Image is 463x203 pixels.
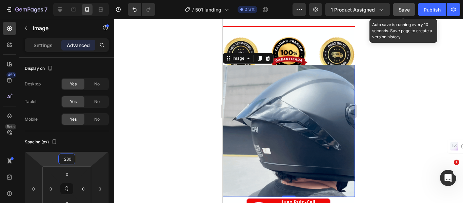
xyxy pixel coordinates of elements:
[78,184,88,194] input: 0px
[195,6,221,13] span: 501 landing
[28,184,39,194] input: 0
[94,99,100,105] span: No
[325,3,390,16] button: 1 product assigned
[393,3,415,16] button: Save
[67,42,90,49] p: Advanced
[440,170,456,186] iframe: Intercom live chat
[25,99,37,105] div: Tablet
[60,154,74,164] input: -280
[223,19,355,203] iframe: Design area
[244,6,255,13] span: Draft
[399,7,410,13] span: Save
[25,64,54,73] div: Display on
[25,138,58,147] div: Spacing (px)
[34,42,53,49] p: Settings
[6,72,16,78] div: 450
[70,116,77,122] span: Yes
[25,81,41,87] div: Desktop
[60,169,74,179] input: 0px
[94,81,100,87] span: No
[70,99,77,105] span: Yes
[192,6,194,13] span: /
[331,6,375,13] span: 1 product assigned
[128,3,155,16] div: Undo/Redo
[33,24,90,32] p: Image
[25,116,38,122] div: Mobile
[418,3,446,16] button: Publish
[454,160,459,165] span: 1
[424,6,441,13] div: Publish
[44,5,47,14] p: 7
[94,116,100,122] span: No
[70,81,77,87] span: Yes
[3,3,51,16] button: 7
[46,184,56,194] input: 0px
[5,124,16,129] div: Beta
[95,184,105,194] input: 0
